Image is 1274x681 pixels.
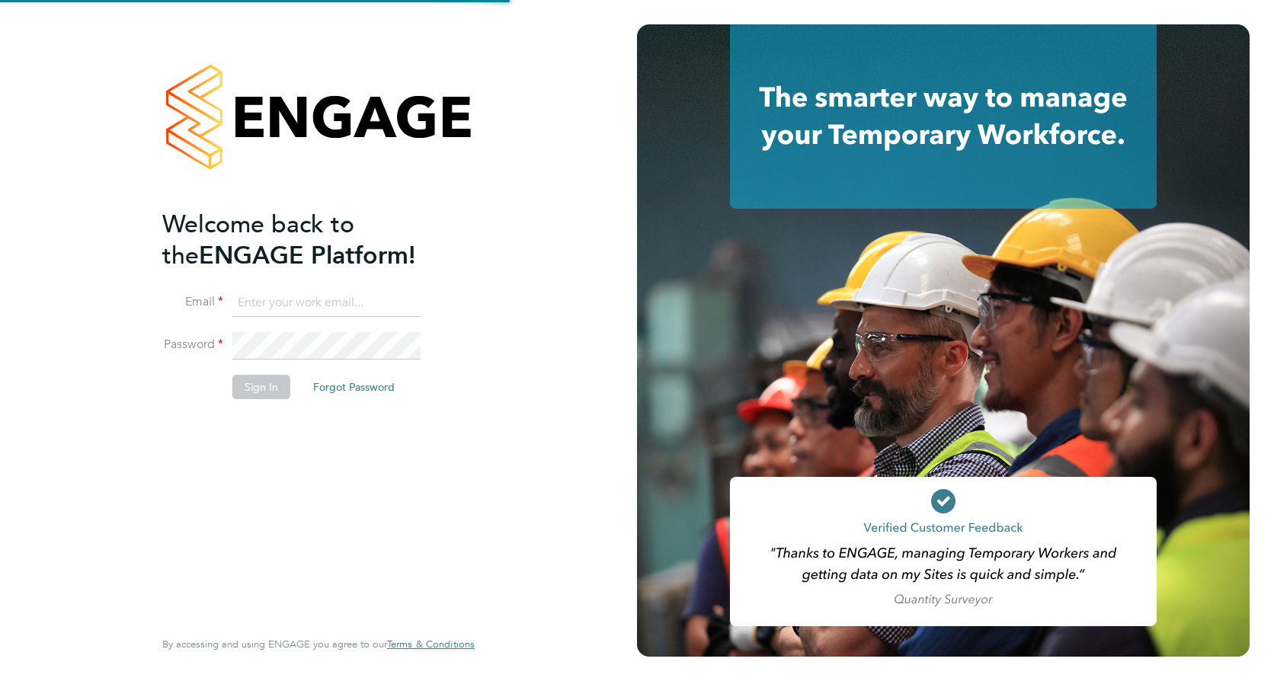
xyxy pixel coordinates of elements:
span: Welcome back to the [162,209,354,270]
input: Enter your work email... [232,289,421,317]
button: Sign In [232,375,290,399]
h2: ENGAGE Platform! [162,209,459,271]
button: Forgot Password [301,375,407,399]
span: Terms & Conditions [387,638,475,651]
a: Terms & Conditions [387,638,475,651]
span: By accessing and using ENGAGE you agree to our [162,638,475,651]
label: Password [162,337,223,353]
label: Email [162,294,223,310]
